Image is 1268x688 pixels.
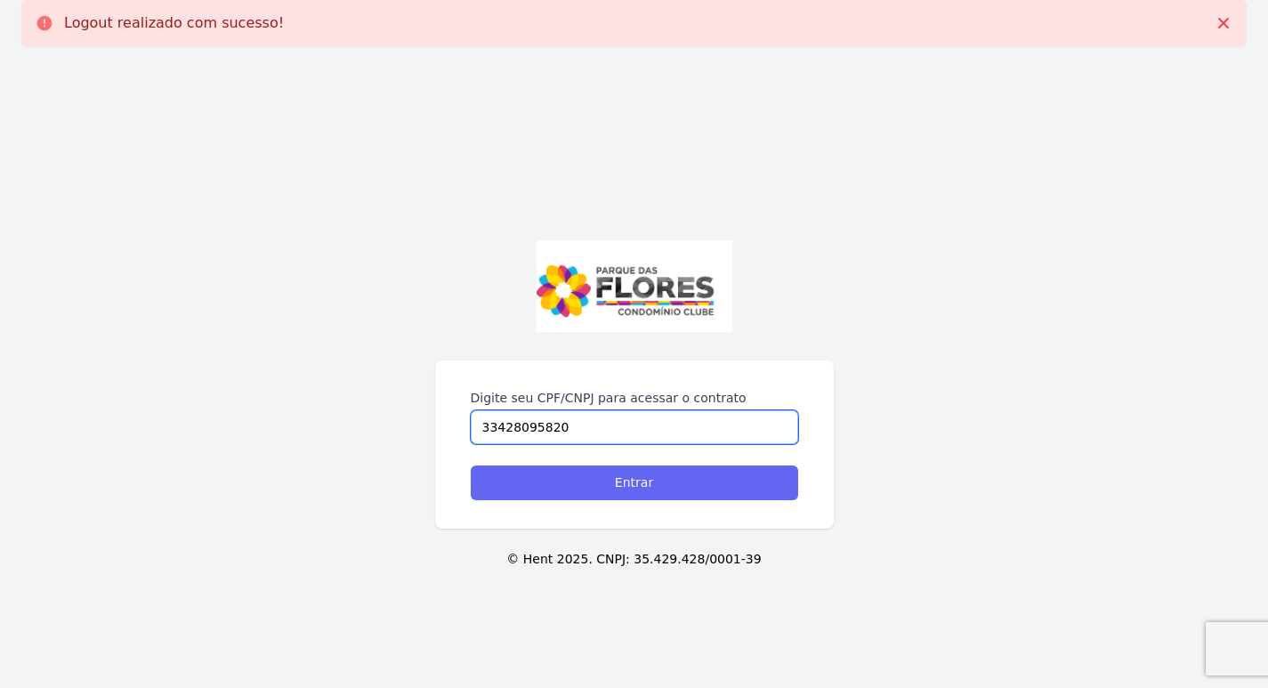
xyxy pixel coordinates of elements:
img: Captura%20de%20tela%202025-06-03%20144200.jpg [537,240,732,333]
p: Logout realizado com sucesso! [64,14,284,32]
input: Entrar [471,465,798,500]
label: Digite seu CPF/CNPJ para acessar o contrato [471,389,798,407]
input: Digite seu CPF ou CNPJ [471,410,798,444]
p: © Hent 2025. CNPJ: 35.429.428/0001-39 [28,550,1240,569]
